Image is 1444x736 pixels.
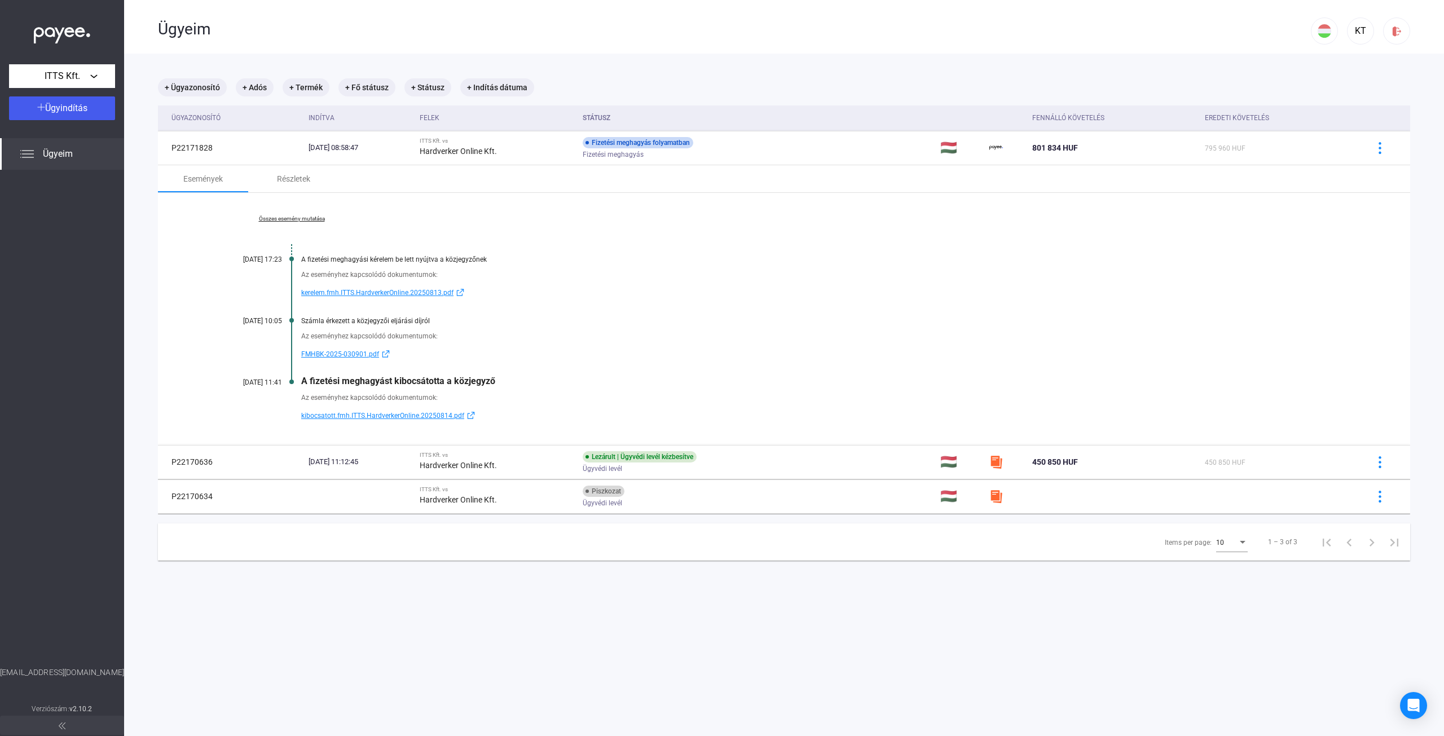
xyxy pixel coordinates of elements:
td: P22170636 [158,445,304,479]
div: ITTS Kft. vs [420,138,574,144]
div: Az eseményhez kapcsolódó dokumentumok: [301,269,1354,280]
td: P22171828 [158,131,304,165]
td: 🇭🇺 [936,131,985,165]
button: more-blue [1368,136,1392,160]
a: FMHBK-2025-030901.pdfexternal-link-blue [301,347,1354,361]
div: Lezárult | Ügyvédi levél kézbesítve [583,451,697,462]
button: ITTS Kft. [9,64,115,88]
mat-chip: + Státusz [404,78,451,96]
span: Ügyindítás [45,103,87,113]
div: Indítva [309,111,411,125]
div: Ügyeim [158,20,1311,39]
button: more-blue [1368,450,1392,474]
div: ITTS Kft. vs [420,486,574,493]
div: A fizetési meghagyási kérelem be lett nyújtva a közjegyzőnek [301,255,1354,263]
img: logout-red [1391,25,1403,37]
img: arrow-double-left-grey.svg [59,722,65,729]
div: Items per page: [1165,536,1212,549]
div: Az eseményhez kapcsolódó dokumentumok: [301,330,1354,342]
img: more-blue [1374,456,1386,468]
img: szamlazzhu-mini [989,490,1003,503]
button: logout-red [1383,17,1410,45]
div: Eredeti követelés [1205,111,1269,125]
td: 🇭🇺 [936,445,985,479]
div: KT [1351,24,1370,38]
mat-chip: + Ügyazonosító [158,78,227,96]
span: Ügyeim [43,147,73,161]
strong: v2.10.2 [69,705,93,713]
div: Fennálló követelés [1032,111,1196,125]
button: Last page [1383,531,1406,553]
img: szamlazzhu-mini [989,455,1003,469]
span: kerelem.fmh.ITTS.HardverkerOnline.20250813.pdf [301,286,454,299]
span: 795 960 HUF [1205,144,1245,152]
a: kerelem.fmh.ITTS.HardverkerOnline.20250813.pdfexternal-link-blue [301,286,1354,299]
button: Next page [1361,531,1383,553]
span: 10 [1216,539,1224,547]
strong: Hardverker Online Kft. [420,147,497,156]
button: First page [1315,531,1338,553]
div: Eredeti követelés [1205,111,1354,125]
button: KT [1347,17,1374,45]
div: 1 – 3 of 3 [1268,535,1297,549]
div: [DATE] 17:23 [214,255,282,263]
button: HU [1311,17,1338,45]
mat-chip: + Adós [236,78,274,96]
a: Összes esemény mutatása [214,215,369,222]
span: Fizetési meghagyás [583,148,644,161]
mat-chip: + Termék [283,78,329,96]
div: Felek [420,111,439,125]
div: A fizetési meghagyást kibocsátotta a közjegyző [301,376,1354,386]
img: external-link-blue [454,288,467,297]
span: 450 850 HUF [1032,457,1078,466]
div: Fennálló követelés [1032,111,1104,125]
td: 🇭🇺 [936,479,985,513]
button: Ügyindítás [9,96,115,120]
img: HU [1318,24,1331,38]
span: Ügyvédi levél [583,496,622,510]
div: Számla érkezett a közjegyzői eljárási díjról [301,317,1354,325]
div: Ügyazonosító [171,111,300,125]
div: Részletek [277,172,310,186]
img: more-blue [1374,491,1386,503]
img: more-blue [1374,142,1386,154]
div: Ügyazonosító [171,111,221,125]
div: Open Intercom Messenger [1400,692,1427,719]
button: more-blue [1368,484,1392,508]
span: 450 850 HUF [1205,459,1245,466]
img: plus-white.svg [37,103,45,111]
img: list.svg [20,147,34,161]
span: 801 834 HUF [1032,143,1078,152]
div: Piszkozat [583,486,624,497]
strong: Hardverker Online Kft. [420,461,497,470]
div: [DATE] 08:58:47 [309,142,411,153]
strong: Hardverker Online Kft. [420,495,497,504]
img: external-link-blue [379,350,393,358]
img: white-payee-white-dot.svg [34,21,90,44]
td: P22170634 [158,479,304,513]
div: Fizetési meghagyás folyamatban [583,137,693,148]
div: Indítva [309,111,334,125]
a: kibocsatott.fmh.ITTS.HardverkerOnline.20250814.pdfexternal-link-blue [301,409,1354,422]
div: Felek [420,111,574,125]
div: ITTS Kft. vs [420,452,574,459]
mat-select: Items per page: [1216,535,1248,549]
img: external-link-blue [464,411,478,420]
span: Ügyvédi levél [583,462,622,475]
div: [DATE] 11:41 [214,378,282,386]
span: FMHBK-2025-030901.pdf [301,347,379,361]
mat-chip: + Fő státusz [338,78,395,96]
mat-chip: + Indítás dátuma [460,78,534,96]
div: Események [183,172,223,186]
span: ITTS Kft. [45,69,80,83]
div: [DATE] 10:05 [214,317,282,325]
div: [DATE] 11:12:45 [309,456,411,468]
div: Az eseményhez kapcsolódó dokumentumok: [301,392,1354,403]
img: payee-logo [989,141,1003,155]
span: kibocsatott.fmh.ITTS.HardverkerOnline.20250814.pdf [301,409,464,422]
th: Státusz [578,105,936,131]
button: Previous page [1338,531,1361,553]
